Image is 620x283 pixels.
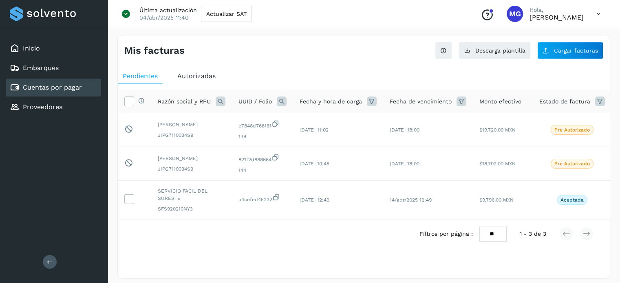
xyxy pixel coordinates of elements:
span: JIPG7110034S9 [158,132,225,139]
span: Razón social y RFC [158,97,211,106]
span: SERVICIO FACIL DEL SURESTE [158,187,225,202]
button: Actualizar SAT [201,6,252,22]
span: $18,792.00 MXN [479,161,516,167]
span: [PERSON_NAME] [158,155,225,162]
p: Pre Autorizado [554,127,590,133]
span: Pendientes [123,72,158,80]
span: Filtros por página : [419,230,473,238]
span: 148 [238,133,287,140]
span: JIPG7110034S9 [158,165,225,173]
span: 821f2d888664 [238,154,287,163]
span: Cargar facturas [554,48,598,53]
span: Estado de factura [539,97,590,106]
span: Fecha y hora de carga [300,97,362,106]
span: [DATE] 18:00 [390,161,419,167]
button: Descarga plantilla [459,42,531,59]
span: [DATE] 11:02 [300,127,329,133]
a: Proveedores [23,103,62,111]
span: $19,720.00 MXN [479,127,516,133]
span: 1 - 3 de 3 [520,230,546,238]
a: Inicio [23,44,40,52]
div: Cuentas por pagar [6,79,101,97]
a: Cuentas por pagar [23,83,82,91]
span: a4cefed45232 [238,193,287,203]
span: SFS920210NY3 [158,205,225,213]
span: Autorizadas [177,72,216,80]
p: Aceptada [560,197,584,203]
span: [DATE] 18:00 [390,127,419,133]
span: $9,796.00 MXN [479,197,514,203]
div: Proveedores [6,98,101,116]
span: Fecha de vencimiento [390,97,452,106]
p: Pre Autorizado [554,161,590,167]
span: [PERSON_NAME] [158,121,225,128]
span: c7848d766161 [238,120,287,129]
div: Inicio [6,39,101,57]
span: 144 [238,167,287,174]
div: Embarques [6,59,101,77]
p: Hola, [530,7,584,13]
span: UUID / Folio [238,97,272,106]
span: [DATE] 12:49 [300,197,329,203]
p: Mariana Gonzalez Suarez [530,13,584,21]
h4: Mis facturas [124,45,185,57]
a: Embarques [23,64,59,72]
span: Monto efectivo [479,97,521,106]
button: Cargar facturas [537,42,603,59]
span: Actualizar SAT [206,11,247,17]
span: Descarga plantilla [475,48,525,53]
span: [DATE] 10:45 [300,161,329,167]
p: Última actualización [139,7,197,14]
span: 14/abr/2025 12:49 [390,197,432,203]
p: 04/abr/2025 11:40 [139,14,189,21]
